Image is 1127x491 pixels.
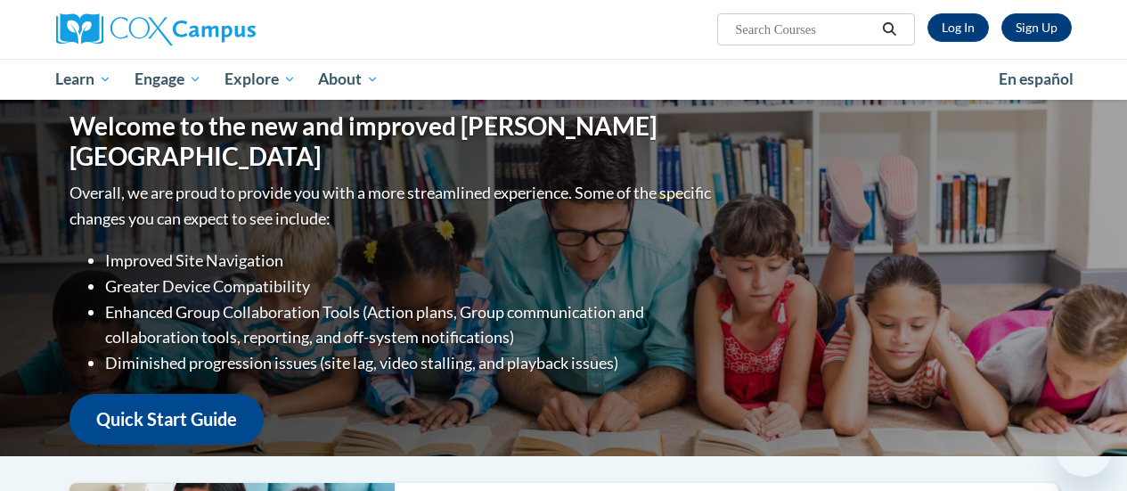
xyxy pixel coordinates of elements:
[69,394,264,445] a: Quick Start Guide
[1056,420,1113,477] iframe: Button to launch messaging window
[987,61,1085,98] a: En español
[999,70,1074,88] span: En español
[56,13,256,45] img: Cox Campus
[1001,13,1072,42] a: Register
[45,59,124,100] a: Learn
[105,299,715,351] li: Enhanced Group Collaboration Tools (Action plans, Group communication and collaboration tools, re...
[56,13,377,45] a: Cox Campus
[55,69,111,90] span: Learn
[927,13,989,42] a: Log In
[69,180,715,232] p: Overall, we are proud to provide you with a more streamlined experience. Some of the specific cha...
[105,274,715,299] li: Greater Device Compatibility
[213,59,307,100] a: Explore
[69,111,715,171] h1: Welcome to the new and improved [PERSON_NAME][GEOGRAPHIC_DATA]
[123,59,213,100] a: Engage
[733,19,876,40] input: Search Courses
[225,69,296,90] span: Explore
[135,69,201,90] span: Engage
[43,59,1085,100] div: Main menu
[105,248,715,274] li: Improved Site Navigation
[318,69,379,90] span: About
[105,350,715,376] li: Diminished progression issues (site lag, video stalling, and playback issues)
[876,19,902,40] button: Search
[306,59,390,100] a: About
